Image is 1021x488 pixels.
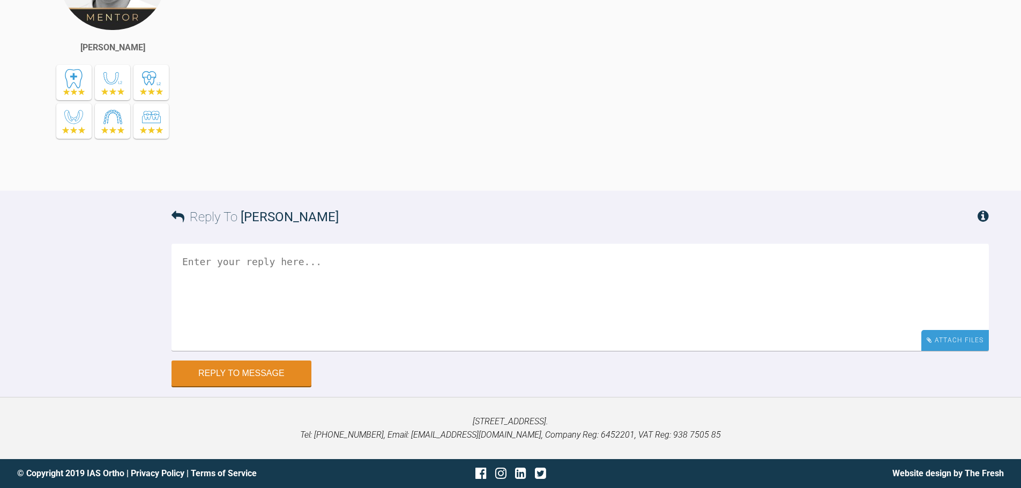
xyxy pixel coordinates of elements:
a: Terms of Service [191,468,257,478]
span: [PERSON_NAME] [241,209,339,224]
div: [PERSON_NAME] [80,41,145,55]
p: [STREET_ADDRESS]. Tel: [PHONE_NUMBER], Email: [EMAIL_ADDRESS][DOMAIN_NAME], Company Reg: 6452201,... [17,415,1004,442]
a: Website design by The Fresh [892,468,1004,478]
div: Attach Files [921,330,989,351]
button: Reply to Message [172,361,311,386]
h3: Reply To [172,207,339,227]
a: Privacy Policy [131,468,184,478]
div: © Copyright 2019 IAS Ortho | | [17,467,346,481]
